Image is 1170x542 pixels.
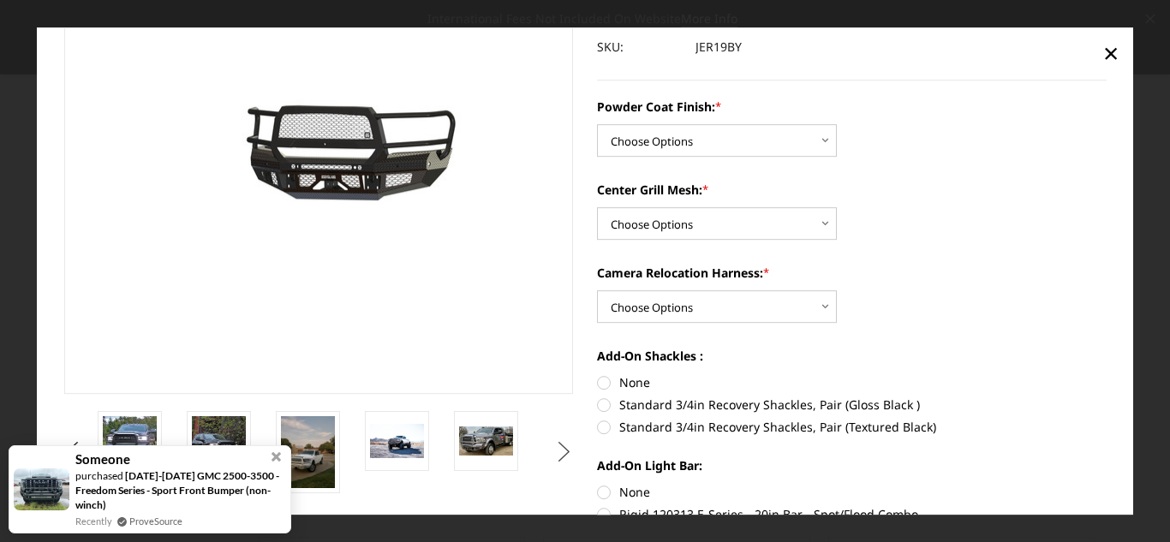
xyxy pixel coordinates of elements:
[60,439,86,465] button: Previous
[75,514,112,528] span: Recently
[597,418,1107,436] label: Standard 3/4in Recovery Shackles, Pair (Textured Black)
[597,396,1107,414] label: Standard 3/4in Recovery Shackles, Pair (Gloss Black )
[597,264,1107,282] label: Camera Relocation Harness:
[103,416,157,470] img: 2019-2025 Ram 2500-3500 - FT Series - Extreme Front Bumper
[129,514,182,528] a: ProveSource
[75,469,279,511] a: [DATE]-[DATE] GMC 2500-3500 - Freedom Series - Sport Front Bumper (non-winch)
[597,456,1107,474] label: Add-On Light Bar:
[597,483,1107,501] label: None
[597,373,1107,391] label: None
[370,424,424,458] img: 2019-2025 Ram 2500-3500 - FT Series - Extreme Front Bumper
[695,32,742,63] dd: JER19BY
[597,32,683,63] dt: SKU:
[75,469,123,482] span: purchased
[192,416,246,470] img: 2019-2025 Ram 2500-3500 - FT Series - Extreme Front Bumper
[597,505,1107,523] label: Rigid 120313 E-Series - 20in Bar - Spot/Flood Combo
[1103,34,1119,71] span: ×
[552,439,577,465] button: Next
[14,468,69,510] img: provesource social proof notification image
[597,181,1107,199] label: Center Grill Mesh:
[597,347,1107,365] label: Add-On Shackles :
[459,426,513,456] img: 2019-2025 Ram 2500-3500 - FT Series - Extreme Front Bumper
[75,452,130,467] span: Someone
[281,416,335,488] img: 2019-2025 Ram 2500-3500 - FT Series - Extreme Front Bumper
[597,98,1107,116] label: Powder Coat Finish:
[1097,39,1125,67] a: Close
